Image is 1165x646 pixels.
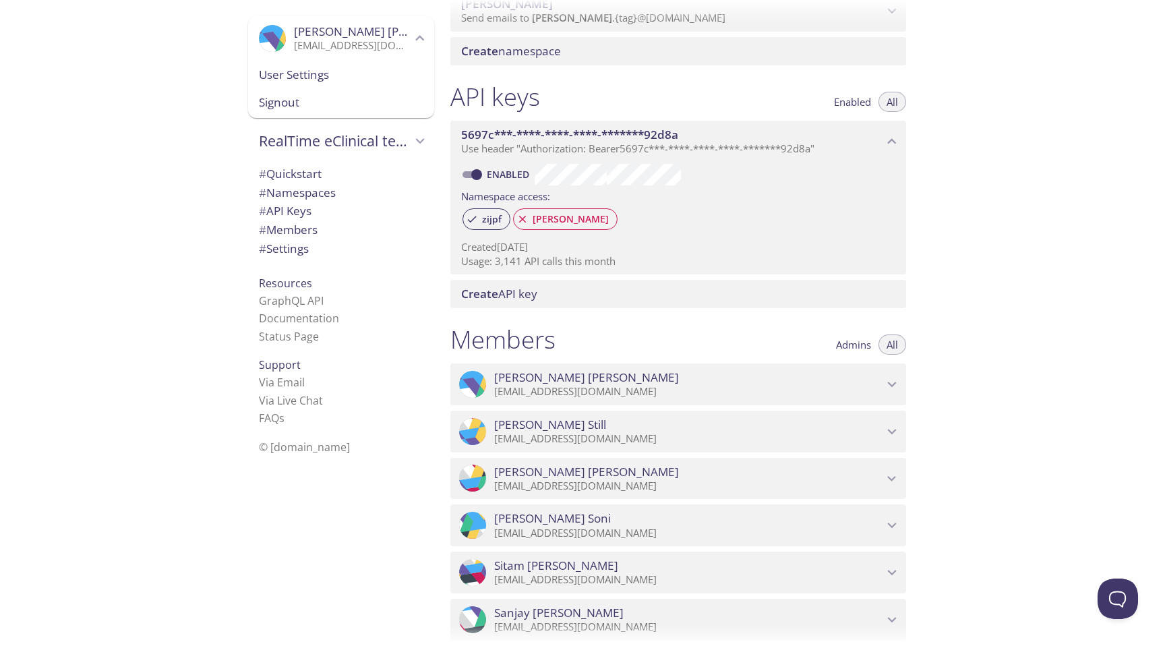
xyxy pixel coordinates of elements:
span: Signout [259,94,423,111]
span: Support [259,357,301,372]
div: Amisha Soni [450,504,906,546]
div: Namespaces [248,183,434,202]
div: Kris McDaniel [248,16,434,61]
a: FAQ [259,411,285,425]
span: # [259,185,266,200]
span: Resources [259,276,312,291]
span: RealTime eClinical team [259,131,411,150]
div: zijpf [462,208,510,230]
span: Create [461,286,498,301]
div: Dmytro Lukianenko [450,458,906,500]
div: Create namespace [450,37,906,65]
p: [EMAIL_ADDRESS][DOMAIN_NAME] [494,479,883,493]
a: Enabled [485,168,535,181]
p: [EMAIL_ADDRESS][DOMAIN_NAME] [494,620,883,634]
span: Namespaces [259,185,336,200]
p: Created [DATE] [461,240,895,254]
span: # [259,222,266,237]
div: RealTime eClinical team [248,123,434,158]
span: Quickstart [259,166,322,181]
span: [PERSON_NAME] [525,213,617,225]
div: Keith Still [450,411,906,452]
div: Kris McDaniel [450,363,906,405]
a: Via Live Chat [259,393,323,408]
span: User Settings [259,66,423,84]
div: [PERSON_NAME] [513,208,618,230]
div: Quickstart [248,165,434,183]
span: [PERSON_NAME] Still [494,417,606,432]
span: Settings [259,241,309,256]
button: Enabled [826,92,879,112]
span: zijpf [474,213,510,225]
span: [PERSON_NAME] Soni [494,511,611,526]
div: Signout [248,88,434,118]
span: Members [259,222,318,237]
span: # [259,203,266,218]
a: Status Page [259,329,319,344]
a: Documentation [259,311,339,326]
p: [EMAIL_ADDRESS][DOMAIN_NAME] [294,39,411,53]
div: User Settings [248,61,434,89]
span: [PERSON_NAME] [PERSON_NAME] [494,465,679,479]
div: Create API Key [450,280,906,308]
p: [EMAIL_ADDRESS][DOMAIN_NAME] [494,527,883,540]
span: [PERSON_NAME] [PERSON_NAME] [494,370,679,385]
span: Create [461,43,498,59]
div: Team Settings [248,239,434,258]
span: # [259,166,266,181]
a: Via Email [259,375,305,390]
span: namespace [461,43,561,59]
span: Sitam [PERSON_NAME] [494,558,618,573]
span: © [DOMAIN_NAME] [259,440,350,454]
a: GraphQL API [259,293,324,308]
button: All [878,334,906,355]
span: s [279,411,285,425]
p: [EMAIL_ADDRESS][DOMAIN_NAME] [494,573,883,587]
h1: Members [450,324,556,355]
span: Sanjay [PERSON_NAME] [494,606,624,620]
span: API Keys [259,203,311,218]
div: Sanjay Singh [450,599,906,641]
span: # [259,241,266,256]
button: All [878,92,906,112]
div: API Keys [248,202,434,221]
iframe: Help Scout Beacon - Open [1098,579,1138,619]
div: Sitam Jana [450,552,906,593]
div: Members [248,221,434,239]
span: [PERSON_NAME] [PERSON_NAME] [294,24,479,39]
h1: API keys [450,82,540,112]
button: Admins [828,334,879,355]
span: API key [461,286,537,301]
p: Usage: 3,141 API calls this month [461,254,895,268]
p: [EMAIL_ADDRESS][DOMAIN_NAME] [494,432,883,446]
p: [EMAIL_ADDRESS][DOMAIN_NAME] [494,385,883,399]
label: Namespace access: [461,185,550,205]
